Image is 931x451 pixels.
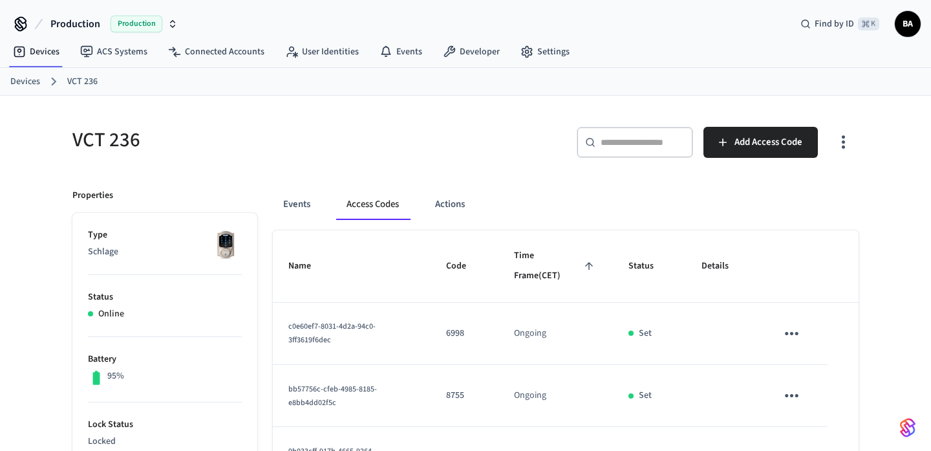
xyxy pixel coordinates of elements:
a: VCT 236 [67,75,98,89]
a: Devices [10,75,40,89]
p: Type [88,228,242,242]
p: Online [98,307,124,321]
a: Settings [510,40,580,63]
p: Set [639,327,652,340]
a: Developer [433,40,510,63]
span: Production [50,16,100,32]
a: ACS Systems [70,40,158,63]
div: Find by ID⌘ K [790,12,890,36]
span: Time Frame(CET) [514,246,597,287]
a: Connected Accounts [158,40,275,63]
p: 8755 [446,389,483,402]
a: Events [369,40,433,63]
span: Find by ID [815,17,854,30]
a: Devices [3,40,70,63]
span: c0e60ef7-8031-4d2a-94c0-3ff3619f6dec [288,321,376,346]
span: Name [288,256,328,276]
span: Code [446,256,483,276]
p: Status [88,291,242,304]
span: ⌘ K [858,17,879,30]
button: Access Codes [336,189,409,220]
span: Add Access Code [734,134,802,151]
td: Ongoing [498,303,612,365]
p: Set [639,389,652,402]
td: Ongoing [498,365,612,427]
span: Production [111,16,162,32]
p: Locked [88,435,242,448]
p: Properties [72,189,113,203]
span: bb57756c-cfeb-4985-8185-e8bb4dd02f5c [288,384,377,408]
button: Events [273,189,321,220]
p: 6998 [446,327,483,340]
img: SeamLogoGradient.69752ec5.svg [900,417,915,438]
p: Schlage [88,245,242,259]
p: Battery [88,353,242,366]
a: User Identities [275,40,369,63]
button: Add Access Code [703,127,818,158]
span: BA [896,12,919,36]
img: Schlage Sense Smart Deadbolt with Camelot Trim, Front [209,228,242,261]
p: 95% [107,369,124,383]
h5: VCT 236 [72,127,458,153]
div: ant example [273,189,859,220]
p: Lock Status [88,418,242,432]
button: BA [895,11,921,37]
span: Status [628,256,670,276]
button: Actions [425,189,475,220]
span: Details [701,256,745,276]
